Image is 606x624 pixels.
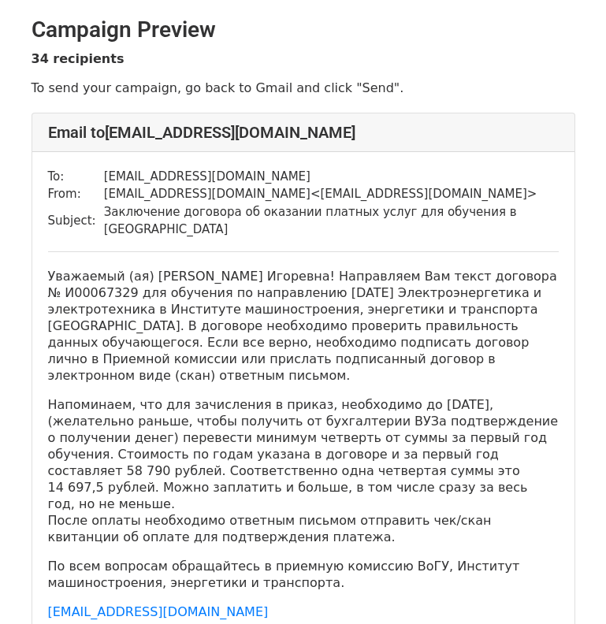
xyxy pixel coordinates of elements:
[104,203,559,239] td: Заключение договора об оказании платных услуг для обучения в [GEOGRAPHIC_DATA]
[104,168,559,186] td: [EMAIL_ADDRESS][DOMAIN_NAME]
[48,268,559,384] p: Уважаемый (ая) [PERSON_NAME] Игоревна! Направляем Вам текст договора № И00067329 для обучения по ...
[48,185,104,203] td: From:
[48,168,104,186] td: To:
[32,80,575,96] p: To send your campaign, go back to Gmail and click "Send".
[32,51,125,66] strong: 34 recipients
[48,604,269,619] a: [EMAIL_ADDRESS][DOMAIN_NAME]
[48,123,559,142] h4: Email to [EMAIL_ADDRESS][DOMAIN_NAME]
[104,185,559,203] td: [EMAIL_ADDRESS][DOMAIN_NAME] < [EMAIL_ADDRESS][DOMAIN_NAME] >
[48,203,104,239] td: Subject:
[32,17,575,43] h2: Campaign Preview
[48,558,559,591] p: По всем вопросам обращайтесь в приемную комиссию ВоГУ, Институт машиностроения, энергетики и тран...
[48,396,559,545] p: Напоминаем, что для зачисления в приказ, необходимо до [DATE], (желательно раньше, чтобы получить...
